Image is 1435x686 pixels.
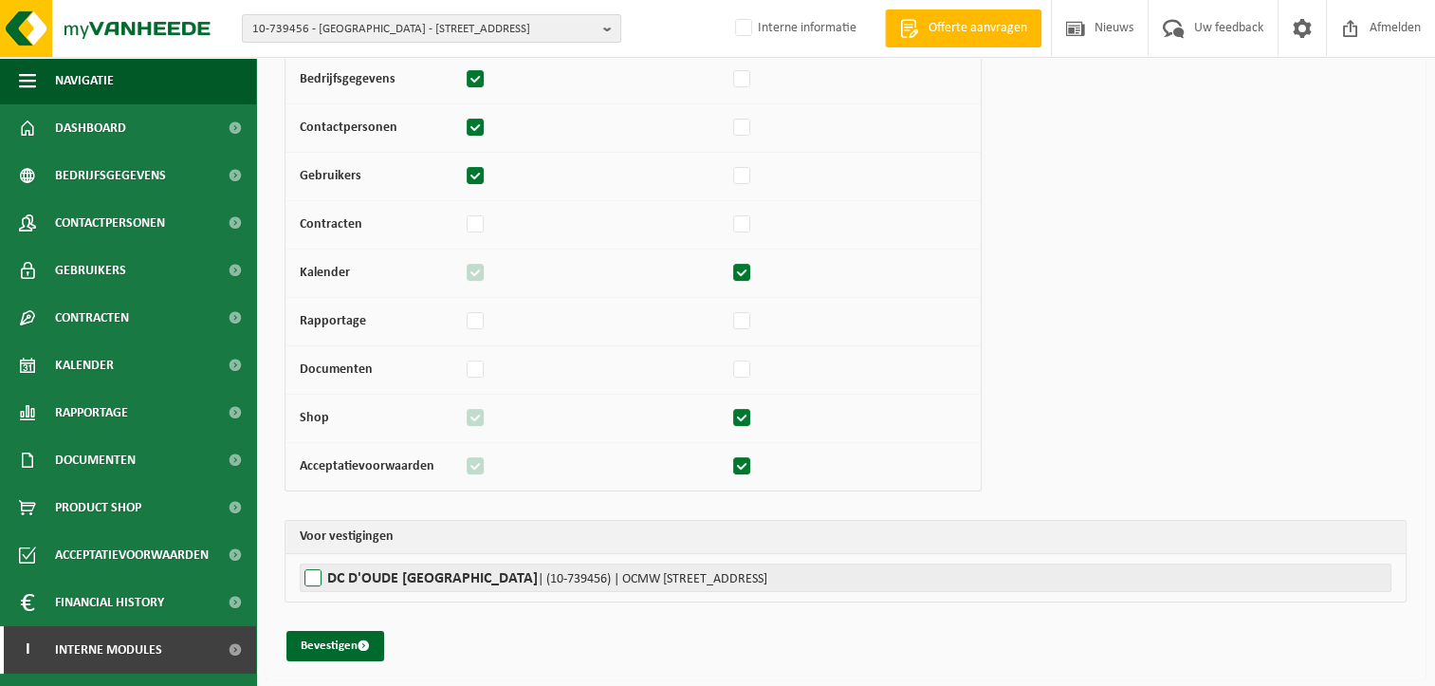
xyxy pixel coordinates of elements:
[300,459,434,473] strong: Acceptatievoorwaarden
[55,389,128,436] span: Rapportage
[300,72,396,86] strong: Bedrijfsgegevens
[55,152,166,199] span: Bedrijfsgegevens
[55,104,126,152] span: Dashboard
[286,631,384,661] button: Bevestigen
[19,626,36,674] span: I
[55,579,164,626] span: Financial History
[55,342,114,389] span: Kalender
[731,14,856,43] label: Interne informatie
[55,294,129,342] span: Contracten
[300,121,397,135] strong: Contactpersonen
[285,521,1406,554] th: Voor vestigingen
[300,564,1391,592] label: DC D'OUDE [GEOGRAPHIC_DATA]
[300,362,373,377] strong: Documenten
[300,411,329,425] strong: Shop
[55,57,114,104] span: Navigatie
[300,266,350,280] strong: Kalender
[55,531,209,579] span: Acceptatievoorwaarden
[55,247,126,294] span: Gebruikers
[242,14,621,43] button: 10-739456 - [GEOGRAPHIC_DATA] - [STREET_ADDRESS]
[55,484,141,531] span: Product Shop
[55,199,165,247] span: Contactpersonen
[924,19,1032,38] span: Offerte aanvragen
[300,217,362,232] strong: Contracten
[55,436,136,484] span: Documenten
[55,626,162,674] span: Interne modules
[252,15,596,44] span: 10-739456 - [GEOGRAPHIC_DATA] - [STREET_ADDRESS]
[538,572,767,586] span: | (10-739456) | OCMW [STREET_ADDRESS]
[300,169,361,183] strong: Gebruikers
[300,314,366,328] strong: Rapportage
[885,9,1041,47] a: Offerte aanvragen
